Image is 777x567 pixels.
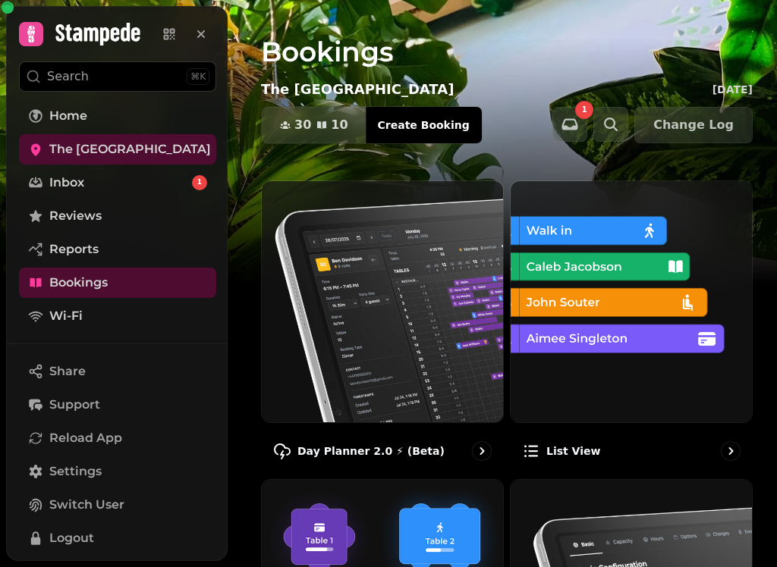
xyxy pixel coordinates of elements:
svg: go to [474,443,489,459]
span: Share [49,362,86,381]
span: Bookings [49,274,108,292]
button: 3010 [262,107,366,143]
span: Inbox [49,174,84,192]
p: List view [546,443,600,459]
span: Change Log [653,119,734,131]
a: Settings [19,456,216,487]
span: Settings [49,462,102,481]
a: The [GEOGRAPHIC_DATA] [19,134,216,164]
svg: go to [723,443,738,459]
p: Day Planner 2.0 ⚡ (Beta) [297,443,445,459]
div: ⌘K [187,68,209,85]
span: 10 [331,119,348,131]
span: Reload App [49,429,122,447]
p: Search [47,67,89,86]
span: The [GEOGRAPHIC_DATA] [49,140,211,158]
button: Switch User [19,490,216,520]
a: List viewList view [510,180,753,473]
button: Share [19,356,216,387]
button: Logout [19,523,216,553]
button: Search⌘K [19,61,216,92]
span: Support [49,396,100,414]
p: The [GEOGRAPHIC_DATA] [261,79,454,100]
a: Wi-Fi [19,301,216,331]
span: Reviews [49,207,102,225]
img: Day Planner 2.0 ⚡ (Beta) [262,181,503,422]
a: Inbox1 [19,168,216,198]
a: Home [19,101,216,131]
a: Reviews [19,201,216,231]
a: Day Planner 2.0 ⚡ (Beta)Day Planner 2.0 ⚡ (Beta) [261,180,504,473]
a: Reports [19,234,216,265]
img: List view [511,181,752,422]
button: Change Log [634,107,753,143]
span: Logout [49,529,94,547]
span: Home [49,107,87,125]
a: Bookings [19,268,216,298]
button: Reload App [19,423,216,453]
span: Create Booking [378,120,470,130]
p: [DATE] [713,82,753,97]
span: 1 [197,177,202,188]
span: Wi-Fi [49,307,83,325]
span: Switch User [49,496,124,514]
span: 1 [582,106,587,114]
span: Reports [49,240,99,258]
button: Support [19,390,216,420]
button: Create Booking [366,107,482,143]
span: 30 [294,119,311,131]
